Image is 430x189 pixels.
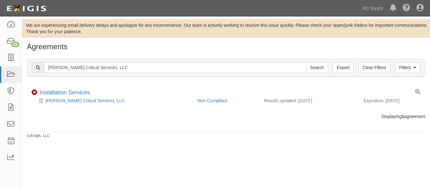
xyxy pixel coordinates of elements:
[45,98,125,103] a: [PERSON_NAME] Critical Services, LLC
[31,97,193,104] div: Fisher Critical Services, LLC
[364,97,421,104] div: Expiration: [DATE]
[22,113,430,120] div: Displaying agreement
[402,114,404,119] b: 1
[264,97,354,104] div: Results updated: [DATE]
[44,62,306,73] input: Search
[5,3,48,14] img: logo-5460c22ac91f19d4615b14bd174203de0afe785f0fc80cf4dbbc73dc1793850b.png
[403,4,410,12] i: Help Center - Complianz
[333,62,354,73] a: Export
[359,2,387,15] a: HD Supply
[40,89,90,96] div: Installation Services
[11,42,20,47] div: 11
[415,89,421,95] a: View results summary
[22,22,430,35] div: We are experiencing email delivery delays and apologize for any inconvenience. Our team is active...
[31,133,50,138] a: Exigis, LLC
[27,43,425,51] h1: Agreements
[40,89,90,96] a: Installation Services
[27,133,50,139] small: by
[358,62,390,73] a: Clear Filters
[306,62,328,73] input: Search
[395,62,420,73] a: Filters
[198,98,227,103] a: Non-Compliant
[31,90,37,95] i: Non-Compliant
